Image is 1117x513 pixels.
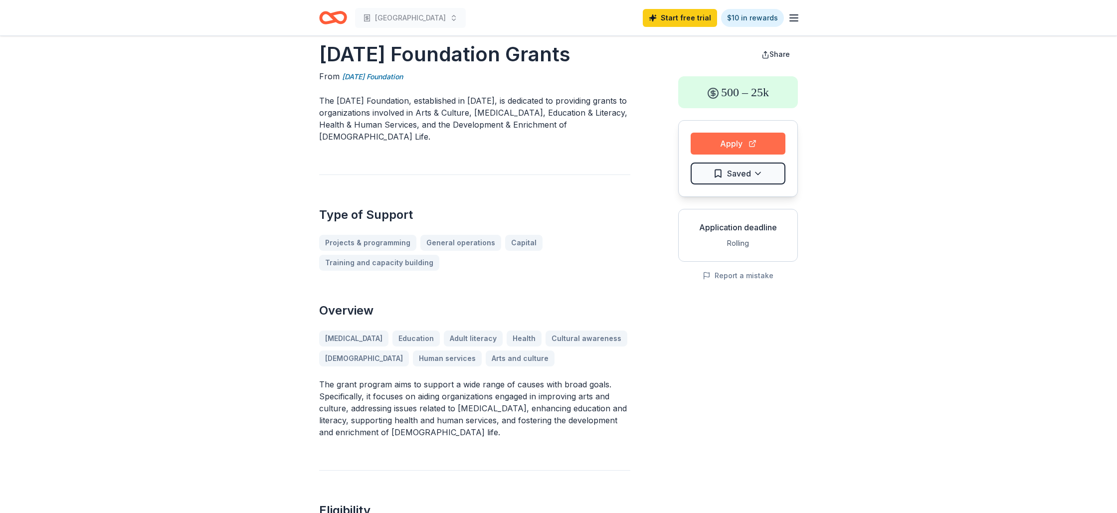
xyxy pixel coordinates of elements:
[319,378,630,438] p: The grant program aims to support a wide range of causes with broad goals. Specifically, it focus...
[505,235,543,251] a: Capital
[678,76,798,108] div: 500 – 25k
[319,303,630,319] h2: Overview
[319,70,630,83] div: From
[319,235,416,251] a: Projects & programming
[420,235,501,251] a: General operations
[319,6,347,29] a: Home
[727,167,751,180] span: Saved
[319,95,630,143] p: The [DATE] Foundation, established in [DATE], is dedicated to providing grants to organizations i...
[375,12,446,24] span: [GEOGRAPHIC_DATA]
[355,8,466,28] button: [GEOGRAPHIC_DATA]
[687,237,789,249] div: Rolling
[319,207,630,223] h2: Type of Support
[769,50,790,58] span: Share
[687,221,789,233] div: Application deadline
[691,163,785,184] button: Saved
[342,71,403,83] a: [DATE] Foundation
[721,9,784,27] a: $10 in rewards
[703,270,773,282] button: Report a mistake
[319,255,439,271] a: Training and capacity building
[319,40,630,68] h1: [DATE] Foundation Grants
[691,133,785,155] button: Apply
[753,44,798,64] button: Share
[643,9,717,27] a: Start free trial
